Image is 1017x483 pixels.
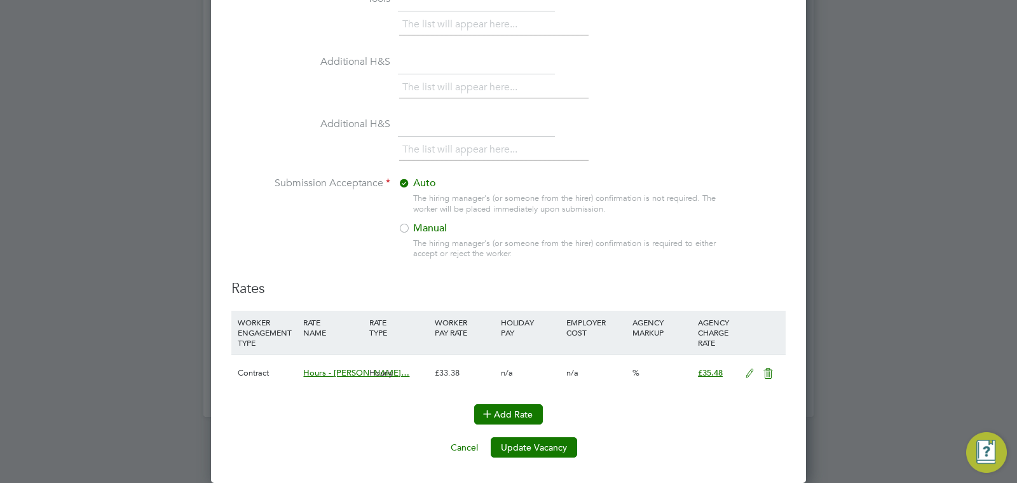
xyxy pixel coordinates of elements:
[432,355,497,391] div: £33.38
[695,311,739,354] div: AGENCY CHARGE RATE
[413,193,722,215] div: The hiring manager's (or someone from the hirer) confirmation is not required. The worker will be...
[402,16,522,33] li: The list will appear here...
[632,367,639,378] span: %
[413,238,722,260] div: The hiring manager's (or someone from the hirer) confirmation is required to either accept or rej...
[629,311,695,344] div: AGENCY MARKUP
[498,311,563,344] div: HOLIDAY PAY
[566,367,578,378] span: n/a
[432,311,497,344] div: WORKER PAY RATE
[474,404,543,425] button: Add Rate
[440,437,488,458] button: Cancel
[563,311,629,344] div: EMPLOYER COST
[491,437,577,458] button: Update Vacancy
[398,177,557,190] label: Auto
[966,432,1007,473] button: Engage Resource Center
[231,118,390,131] label: Additional H&S
[402,141,522,158] li: The list will appear here...
[366,311,432,344] div: RATE TYPE
[235,355,300,391] div: Contract
[231,280,786,298] h3: Rates
[231,55,390,69] label: Additional H&S
[698,367,723,378] span: £35.48
[303,367,409,378] span: Hours - [PERSON_NAME]…
[366,355,432,391] div: Hourly
[300,311,365,344] div: RATE NAME
[231,177,390,190] label: Submission Acceptance
[402,79,522,96] li: The list will appear here...
[235,311,300,354] div: WORKER ENGAGEMENT TYPE
[398,222,557,235] label: Manual
[501,367,513,378] span: n/a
